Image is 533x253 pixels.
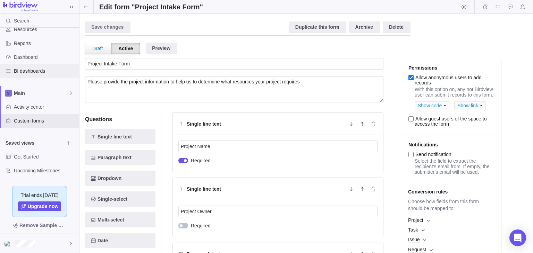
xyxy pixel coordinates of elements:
div: Open Intercom Messenger [509,229,526,246]
span: Single line text [98,133,132,141]
textarea: Please provide the project information to help us to determine what resources your project requires [85,76,383,102]
div: Active [111,43,140,54]
span: Start timer [459,2,469,12]
input: Type your question [178,206,378,217]
span: Choose how fields from this form should be mapped to: [405,198,498,212]
span: Saved views [6,139,64,146]
span: Delete [369,119,378,129]
div: Draft [85,43,110,54]
span: Paragraph text [98,153,132,162]
span: Dashboard [14,54,76,61]
span: Issue [408,237,420,243]
span: Custom forms [14,117,76,124]
span: Move up [358,119,366,129]
span: Date [98,236,108,245]
input: Send notification [408,152,414,157]
input: Allow anonymous users to add records [408,75,414,80]
span: Add new element to the form [85,191,155,207]
span: Move down [347,119,355,129]
a: Time logs [480,5,490,11]
span: Activity center [14,103,76,110]
span: Required [191,222,211,229]
h4: Questions [85,115,155,124]
span: Required [191,157,211,164]
div: Show link [454,101,486,110]
div: Single line textMove downMove upDelete [173,113,383,135]
span: Multi-select [98,216,124,224]
span: Remove Sample Data [6,220,74,231]
span: Send notification [415,152,451,157]
img: Show [4,241,12,246]
a: Approval requests [505,5,515,11]
span: Upcoming Milestones [14,167,76,174]
span: Remove Sample Data [19,221,67,229]
h5: Single line text [187,186,221,192]
span: Search [14,17,29,24]
span: Delete [383,21,411,33]
span: Add new element to the form [85,129,155,144]
p: Select the field to extract the recipient's email from. If empty, the submitter's email will be u... [415,158,498,175]
p: Notifications [408,142,498,147]
span: Task [408,227,418,233]
span: Archive [349,21,380,33]
h2: Edit form "Project Intake Form" [99,2,203,12]
span: Browse views [64,138,74,148]
p: Conversion rules [405,189,498,195]
div: Show code [415,101,449,110]
div: Duplicate this form [289,21,346,33]
input: Type your question [178,141,378,152]
span: Single-select [98,195,127,203]
span: Get Started [14,153,76,160]
span: Allow guest users of the space to access the form [415,116,488,127]
span: BI dashboards [14,67,76,74]
p: With this option on, any not Birdview user can submit records to this form. [415,87,498,98]
span: Notifications [518,2,527,12]
span: Add new element to the form [85,150,155,165]
span: My assignments [493,2,502,12]
div: Jagadesh [4,240,12,248]
span: Trial ends [DATE] [21,192,59,199]
span: Reports [14,40,76,47]
span: Allow anonymous users to add records [415,75,483,85]
div: Single line textMove downMove upDelete [173,178,383,200]
span: Add new element to the form [85,212,155,227]
p: Permissions [408,65,498,71]
span: Time logs [480,2,490,12]
img: logo [3,2,38,12]
span: Approval requests [505,2,515,12]
span: Upgrade now [28,203,59,210]
a: Upgrade now [18,201,61,211]
div: Preview [146,43,177,54]
span: Move up [358,184,366,194]
span: Add new element to the form [85,233,155,248]
span: Request [408,247,426,253]
span: Add new element to the form [85,171,155,186]
span: Delete [369,184,378,194]
span: Move down [347,184,355,194]
h5: Single line text [187,120,221,127]
span: Dropdown [98,174,121,182]
span: Project [408,217,423,223]
a: My assignments [493,5,502,11]
a: Notifications [518,5,527,11]
span: Main [14,90,68,97]
span: Resources [14,26,76,33]
input: Allow guest users of the space to access the form [408,116,414,121]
